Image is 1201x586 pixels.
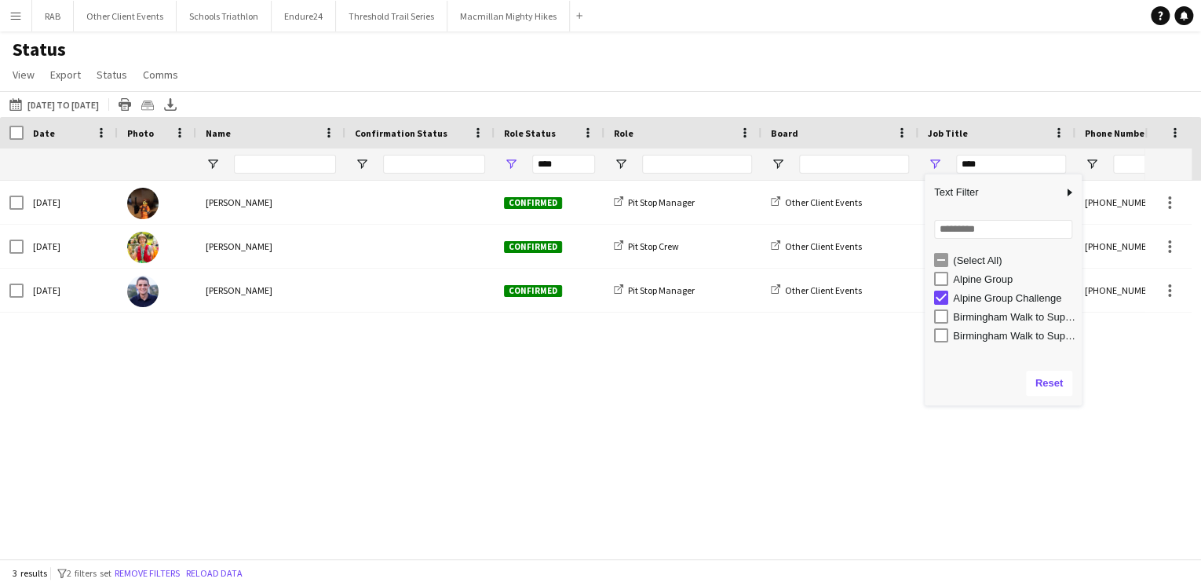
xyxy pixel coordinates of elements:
button: Open Filter Menu [614,157,628,171]
button: Open Filter Menu [771,157,785,171]
input: Search filter values [934,220,1072,239]
button: Macmillan Mighty Hikes [447,1,570,31]
app-action-btn: Export XLSX [161,95,180,114]
span: Confirmed [504,197,562,209]
a: View [6,64,41,85]
span: Comms [143,68,178,82]
span: Text Filter [925,179,1063,206]
app-action-btn: Print [115,95,134,114]
span: Phone Number [1085,127,1148,139]
span: Export [50,68,81,82]
div: Alpine Group Challenge [953,292,1077,304]
button: Reset [1026,371,1072,396]
div: (Select All) [953,255,1077,266]
a: Status [90,64,133,85]
img: Ammar Kahla [127,276,159,307]
div: Birmingham Walk to Support 1 day role [953,311,1077,323]
a: Pit Stop Crew [614,240,679,252]
app-action-btn: Crew files as ZIP [138,95,157,114]
a: Pit Stop Manager [614,196,695,208]
div: Birmingham Walk to Support 2 day role [953,330,1077,342]
div: [DATE] [24,225,118,268]
button: Endure24 [272,1,336,31]
span: Pit Stop Manager [628,196,695,208]
button: Open Filter Menu [355,157,369,171]
div: Column Filter [925,174,1082,405]
div: [DATE] [24,269,118,312]
span: Status [97,68,127,82]
input: Role Filter Input [642,155,752,174]
input: Name Filter Input [234,155,336,174]
button: [DATE] to [DATE] [6,95,102,114]
div: [DATE] [24,181,118,224]
div: Filter List [925,251,1082,345]
a: Other Client Events [771,284,862,296]
div: [PHONE_NUMBER] [1075,225,1201,268]
span: [PERSON_NAME] [206,196,272,208]
div: Alpine Group [953,273,1077,285]
button: Open Filter Menu [206,157,220,171]
button: Other Client Events [74,1,177,31]
span: [PERSON_NAME] [206,240,272,252]
span: Other Client Events [785,196,862,208]
span: Board [771,127,798,139]
img: Emma Hayes [127,188,159,219]
button: Schools Triathlon [177,1,272,31]
span: Other Client Events [785,240,862,252]
button: Reload data [183,565,246,582]
span: Name [206,127,231,139]
input: Board Filter Input [799,155,909,174]
button: Remove filters [111,565,183,582]
a: Comms [137,64,184,85]
span: Pit Stop Crew [628,240,679,252]
span: Date [33,127,55,139]
span: Photo [127,127,154,139]
span: Other Client Events [785,284,862,296]
input: Phone Number Filter Input [1113,155,1192,174]
span: Confirmation Status [355,127,447,139]
span: Job Title [928,127,968,139]
button: Open Filter Menu [1085,157,1099,171]
a: Other Client Events [771,196,862,208]
span: Pit Stop Manager [628,284,695,296]
span: Confirmed [504,241,562,253]
div: [PHONE_NUMBER] [1075,269,1201,312]
input: Confirmation Status Filter Input [383,155,485,174]
span: View [13,68,35,82]
a: Export [44,64,87,85]
span: Role [614,127,633,139]
button: RAB [32,1,74,31]
span: [PERSON_NAME] [206,284,272,296]
a: Other Client Events [771,240,862,252]
button: Open Filter Menu [928,157,942,171]
span: Confirmed [504,285,562,297]
span: Role Status [504,127,556,139]
button: Threshold Trail Series [336,1,447,31]
div: [PHONE_NUMBER] [1075,181,1201,224]
span: 2 filters set [67,567,111,579]
img: Claire Galpin [127,232,159,263]
button: Open Filter Menu [504,157,518,171]
a: Pit Stop Manager [614,284,695,296]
